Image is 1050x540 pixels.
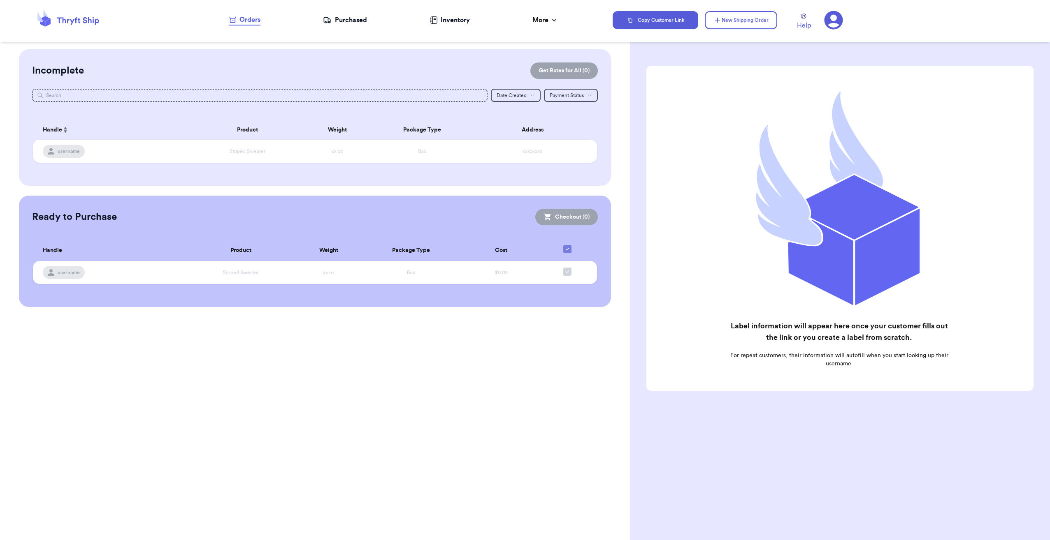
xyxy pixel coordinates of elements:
[544,89,598,102] button: Payment Status
[460,240,542,261] th: Cost
[797,14,811,30] a: Help
[32,210,117,224] h2: Ready to Purchase
[430,15,470,25] a: Inventory
[418,149,426,154] span: Box
[32,64,84,77] h2: Incomplete
[58,148,80,155] span: username
[495,270,508,275] span: $0.00
[530,62,598,79] button: Get Rates for All (0)
[473,120,597,140] th: Address
[191,120,304,140] th: Product
[613,11,698,29] button: Copy Customer Link
[62,125,69,135] button: Sort ascending
[727,351,951,368] p: For repeat customers, their information will autofill when you start looking up their username.
[43,246,62,255] span: Handle
[323,270,335,275] span: xx oz
[535,209,598,225] button: Checkout (0)
[304,120,372,140] th: Weight
[32,89,488,102] input: Search
[58,269,80,276] span: username
[372,120,473,140] th: Package Type
[323,15,367,25] a: Purchased
[229,15,260,25] div: Orders
[296,240,362,261] th: Weight
[223,270,259,275] span: Striped Sweater
[332,149,343,154] span: xx oz
[727,320,951,343] h2: Label information will appear here once your customer fills out the link or you create a label fr...
[362,240,460,261] th: Package Type
[186,240,296,261] th: Product
[550,93,584,98] span: Payment Status
[532,15,558,25] div: More
[230,149,265,154] span: Striped Sweater
[523,149,542,154] span: xxxxxxxx
[705,11,777,29] button: New Shipping Order
[229,15,260,25] a: Orders
[491,89,541,102] button: Date Created
[407,270,415,275] span: Box
[797,21,811,30] span: Help
[43,126,62,134] span: Handle
[497,93,527,98] span: Date Created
